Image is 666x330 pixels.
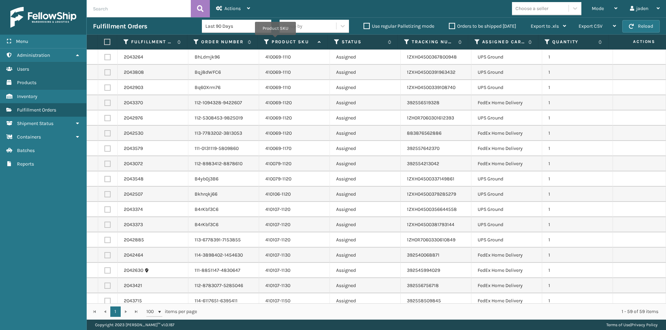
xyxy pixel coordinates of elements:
[531,23,559,29] span: Export to .xls
[579,23,603,29] span: Export CSV
[364,23,434,29] label: Use regular Palletizing mode
[124,237,144,243] a: 2042885
[471,95,542,110] td: FedEx Home Delivery
[188,95,259,110] td: 112-1094328-9422607
[622,20,660,33] button: Reload
[265,298,290,304] a: 410107-1150
[542,248,613,263] td: 1
[265,283,290,288] a: 410107-1130
[110,306,121,317] a: 1
[330,263,401,278] td: Assigned
[471,278,542,293] td: FedEx Home Delivery
[265,176,291,182] a: 410079-1120
[17,148,35,153] span: Batches
[265,206,290,212] a: 410107-1120
[407,161,439,167] a: 392554213042
[17,121,53,126] span: Shipment Status
[330,50,401,65] td: Assigned
[265,115,292,121] a: 410069-1120
[471,232,542,248] td: UPS Ground
[471,263,542,278] td: FedEx Home Delivery
[542,156,613,171] td: 1
[542,141,613,156] td: 1
[124,84,143,91] a: 2042903
[542,50,613,65] td: 1
[146,308,157,315] span: 100
[265,145,291,151] a: 410069-1170
[407,176,454,182] a: 1ZXH04500337149861
[330,126,401,141] td: Assigned
[224,6,241,11] span: Actions
[471,171,542,187] td: UPS Ground
[542,110,613,126] td: 1
[471,141,542,156] td: FedEx Home Delivery
[542,278,613,293] td: 1
[542,171,613,187] td: 1
[542,65,613,80] td: 1
[265,84,291,90] a: 410069-1110
[265,222,290,228] a: 410107-1120
[93,22,147,30] h3: Fulfillment Orders
[542,80,613,95] td: 1
[124,221,143,228] a: 2043373
[188,278,259,293] td: 112-8783077-5285046
[330,141,401,156] td: Assigned
[407,298,441,304] a: 392558509845
[610,36,659,47] span: Actions
[471,293,542,309] td: FedEx Home Delivery
[407,191,456,197] a: 1ZXH04500379285279
[330,65,401,80] td: Assigned
[330,171,401,187] td: Assigned
[407,267,440,273] a: 392545994029
[407,84,455,90] a: 1ZXH04500339108740
[124,130,143,137] a: 2042530
[265,130,292,136] a: 410069-1120
[471,110,542,126] td: UPS Ground
[471,50,542,65] td: UPS Ground
[330,95,401,110] td: Assigned
[10,7,76,28] img: logo
[407,237,455,243] a: 1ZH0R7060330610849
[330,293,401,309] td: Assigned
[124,297,142,304] a: 2043715
[265,69,291,75] a: 410069-1110
[407,115,454,121] a: 1ZH0R7060301612393
[265,267,290,273] a: 410107-1130
[17,134,41,140] span: Containers
[407,222,454,228] a: 1ZXH04500381793144
[471,65,542,80] td: UPS Ground
[188,202,259,217] td: B4rKbf3C6
[17,107,56,113] span: Fulfillment Orders
[188,248,259,263] td: 114-3898402-1454630
[407,145,439,151] a: 392557642370
[407,252,439,258] a: 392540068871
[16,38,28,44] span: Menu
[542,187,613,202] td: 1
[542,263,613,278] td: 1
[188,65,259,80] td: Bqj8dWFC6
[124,145,143,152] a: 2043579
[124,54,143,61] a: 2043264
[407,54,457,60] a: 1ZXH04500367800948
[407,69,455,75] a: 1ZXH04500391963432
[207,308,658,315] div: 1 - 59 of 59 items
[407,130,442,136] a: 883876562886
[515,5,548,12] div: Choose a seller
[124,160,143,167] a: 2043072
[471,187,542,202] td: UPS Ground
[124,206,143,213] a: 2043374
[471,80,542,95] td: UPS Ground
[407,100,439,106] a: 392556519328
[201,39,244,45] label: Order Number
[542,202,613,217] td: 1
[188,110,259,126] td: 112-5308453-9825019
[471,217,542,232] td: UPS Ground
[124,191,143,198] a: 2042507
[330,248,401,263] td: Assigned
[407,206,457,212] a: 1ZXH04500356644558
[330,80,401,95] td: Assigned
[188,187,259,202] td: Bkhrqkj66
[542,95,613,110] td: 1
[449,23,516,29] label: Orders to be shipped [DATE]
[205,23,259,30] div: Last 90 Days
